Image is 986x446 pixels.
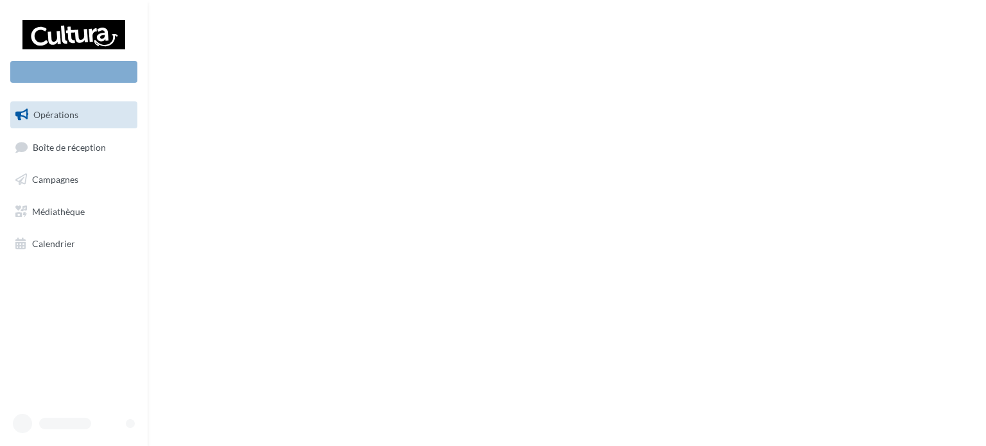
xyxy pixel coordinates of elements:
span: Opérations [33,109,78,120]
span: Campagnes [32,174,78,185]
a: Médiathèque [8,198,140,225]
a: Opérations [8,101,140,128]
div: Nouvelle campagne [10,61,137,83]
a: Campagnes [8,166,140,193]
span: Boîte de réception [33,141,106,152]
span: Calendrier [32,237,75,248]
a: Calendrier [8,230,140,257]
span: Médiathèque [32,206,85,217]
a: Boîte de réception [8,133,140,161]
